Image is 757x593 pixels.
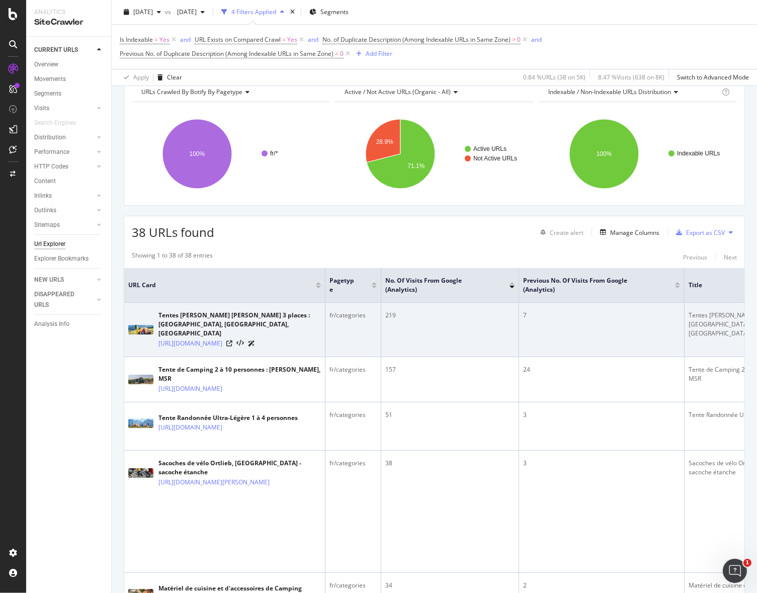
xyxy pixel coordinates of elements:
[683,253,707,262] div: Previous
[158,584,302,593] div: Matériel de cuisine et d'accessoires de Camping
[34,118,76,128] div: Search Engines
[724,251,737,263] button: Next
[34,319,69,329] div: Analysis Info
[385,410,515,419] div: 51
[173,4,209,20] button: [DATE]
[352,48,392,60] button: Add Filter
[305,4,353,20] button: Segments
[287,33,297,47] span: Yes
[329,365,377,374] div: fr/categories
[308,35,318,44] div: and
[329,276,357,294] span: pagetype
[34,289,94,310] a: DISAPPEARED URLS
[34,191,52,201] div: Inlinks
[340,47,344,61] span: 0
[683,251,707,263] button: Previous
[158,384,222,394] a: [URL][DOMAIN_NAME]
[385,276,494,294] span: No. of Visits from Google (Analytics)
[120,69,149,86] button: Apply
[596,226,659,238] button: Manage Columns
[723,559,747,583] iframe: Intercom live chat
[34,89,104,99] a: Segments
[34,275,64,285] div: NEW URLS
[128,325,153,334] img: main image
[539,110,737,198] svg: A chart.
[34,74,66,84] div: Movements
[376,138,393,145] text: 28.9%
[329,459,377,468] div: fr/categories
[34,147,94,157] a: Performance
[282,35,286,44] span: =
[158,365,321,383] div: Tente de Camping 2 à 10 personnes : [PERSON_NAME], MSR
[385,581,515,590] div: 34
[158,477,270,487] a: [URL][DOMAIN_NAME][PERSON_NAME]
[531,35,542,44] button: and
[128,281,313,290] span: URL Card
[158,422,222,433] a: [URL][DOMAIN_NAME]
[34,239,65,249] div: Url Explorer
[288,7,297,17] div: times
[473,145,507,152] text: Active URLs
[120,4,165,20] button: [DATE]
[329,410,377,419] div: fr/categories
[120,35,153,44] span: Is Indexable
[173,8,197,16] span: 2025 Jan. 31st
[677,73,749,81] div: Switch to Advanced Mode
[473,155,517,162] text: Not Active URLs
[128,418,153,428] img: main image
[158,413,298,422] div: Tente Randonnée Ultra-Légère 1 à 4 personnes
[34,132,94,143] a: Distribution
[724,253,737,262] div: Next
[226,341,232,347] a: Visit Online Page
[322,35,511,44] span: No. of Duplicate Description (Among Indexable URLs in Same Zone)
[536,224,583,240] button: Create alert
[158,311,321,338] div: Tentes [PERSON_NAME] [PERSON_NAME] 3 places : [GEOGRAPHIC_DATA], [GEOGRAPHIC_DATA], [GEOGRAPHIC_D...
[548,88,671,96] span: Indexable / Non-Indexable URLs distribution
[128,375,153,384] img: main image
[523,276,660,294] span: Previous No. of Visits from Google (Analytics)
[329,311,377,320] div: fr/categories
[158,338,222,349] a: [URL][DOMAIN_NAME]
[320,8,349,16] span: Segments
[329,581,377,590] div: fr/categories
[231,8,276,16] div: 4 Filters Applied
[158,459,321,477] div: Sacoches de vélo Ortlieb, [GEOGRAPHIC_DATA] - sacoche étanche
[154,35,158,44] span: =
[743,559,751,567] span: 1
[34,176,56,187] div: Content
[34,59,58,70] div: Overview
[133,73,149,81] div: Apply
[385,365,515,374] div: 157
[34,220,60,230] div: Sitemaps
[34,17,103,28] div: SiteCrawler
[34,253,89,264] div: Explorer Bookmarks
[34,253,104,264] a: Explorer Bookmarks
[523,459,680,468] div: 3
[217,4,288,20] button: 4 Filters Applied
[190,150,205,157] text: 100%
[132,251,213,263] div: Showing 1 to 38 of 38 entries
[34,118,86,128] a: Search Engines
[34,74,104,84] a: Movements
[159,33,170,47] span: Yes
[34,147,69,157] div: Performance
[34,45,78,55] div: CURRENT URLS
[139,84,321,100] h4: URLs Crawled By Botify By pagetype
[128,468,153,478] img: main image
[132,110,330,198] div: A chart.
[523,365,680,374] div: 24
[165,8,173,16] span: vs
[610,228,659,237] div: Manage Columns
[34,45,94,55] a: CURRENT URLS
[408,163,425,170] text: 71.1%
[34,161,68,172] div: HTTP Codes
[248,338,255,349] a: AI Url Details
[34,8,103,17] div: Analytics
[686,228,725,237] div: Export as CSV
[34,176,104,187] a: Content
[598,73,664,81] div: 8.47 % Visits ( 638 on 8K )
[335,110,533,198] svg: A chart.
[34,275,94,285] a: NEW URLS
